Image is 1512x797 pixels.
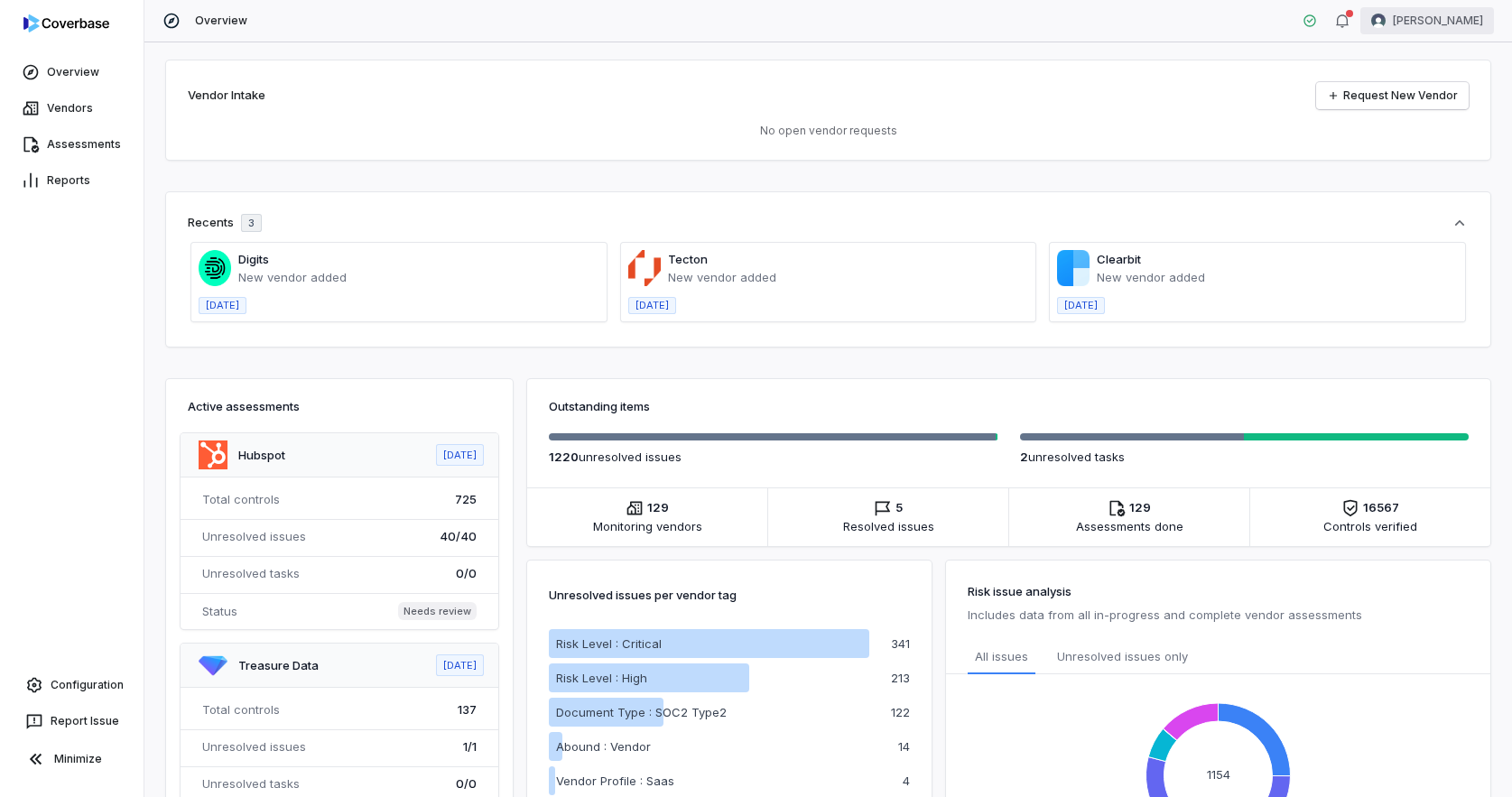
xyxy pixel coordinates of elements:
[4,56,140,88] a: Overview
[4,92,140,125] a: Vendors
[895,499,903,517] span: 5
[891,707,910,718] p: 122
[1316,82,1469,109] a: Request New Vendor
[1363,499,1399,517] span: 16567
[549,448,998,466] p: unresolved issue s
[968,582,1469,600] h3: Risk issue analysis
[7,741,136,777] button: Minimize
[647,499,669,517] span: 129
[843,517,934,535] span: Resolved issues
[23,14,109,32] img: logo-D7KZi-bG.svg
[188,214,1469,232] button: Recents3
[238,658,319,672] a: Treasure Data
[1207,767,1230,782] text: 1154
[668,252,708,266] a: Tecton
[549,397,1469,415] h3: Outstanding items
[1323,517,1417,535] span: Controls verified
[556,772,674,790] p: Vendor Profile : Saas
[188,87,265,105] h2: Vendor Intake
[556,669,647,687] p: Risk Level : High
[1360,7,1494,34] button: Bill Admin avatar[PERSON_NAME]
[248,217,255,230] span: 3
[4,128,140,161] a: Assessments
[891,672,910,684] p: 213
[7,669,136,701] a: Configuration
[188,124,1469,138] p: No open vendor requests
[1393,14,1483,28] span: [PERSON_NAME]
[7,705,136,737] button: Report Issue
[238,252,269,266] a: Digits
[549,449,579,464] span: 1220
[593,517,702,535] span: Monitoring vendors
[968,604,1469,626] p: Includes data from all in-progress and complete vendor assessments
[1371,14,1386,28] img: Bill Admin avatar
[556,703,727,721] p: Document Type : SOC2 Type2
[188,214,262,232] div: Recents
[1020,449,1028,464] span: 2
[1097,252,1141,266] a: Clearbit
[556,737,651,755] p: Abound : Vendor
[975,647,1028,665] span: All issues
[195,14,247,28] span: Overview
[238,448,285,462] a: Hubspot
[556,635,662,653] p: Risk Level : Critical
[1020,448,1470,466] p: unresolved task s
[1129,499,1151,517] span: 129
[188,397,491,415] h3: Active assessments
[898,741,910,753] p: 14
[903,775,910,787] p: 4
[549,582,737,607] p: Unresolved issues per vendor tag
[891,638,910,650] p: 341
[1076,517,1183,535] span: Assessments done
[4,164,140,197] a: Reports
[1057,647,1188,667] span: Unresolved issues only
